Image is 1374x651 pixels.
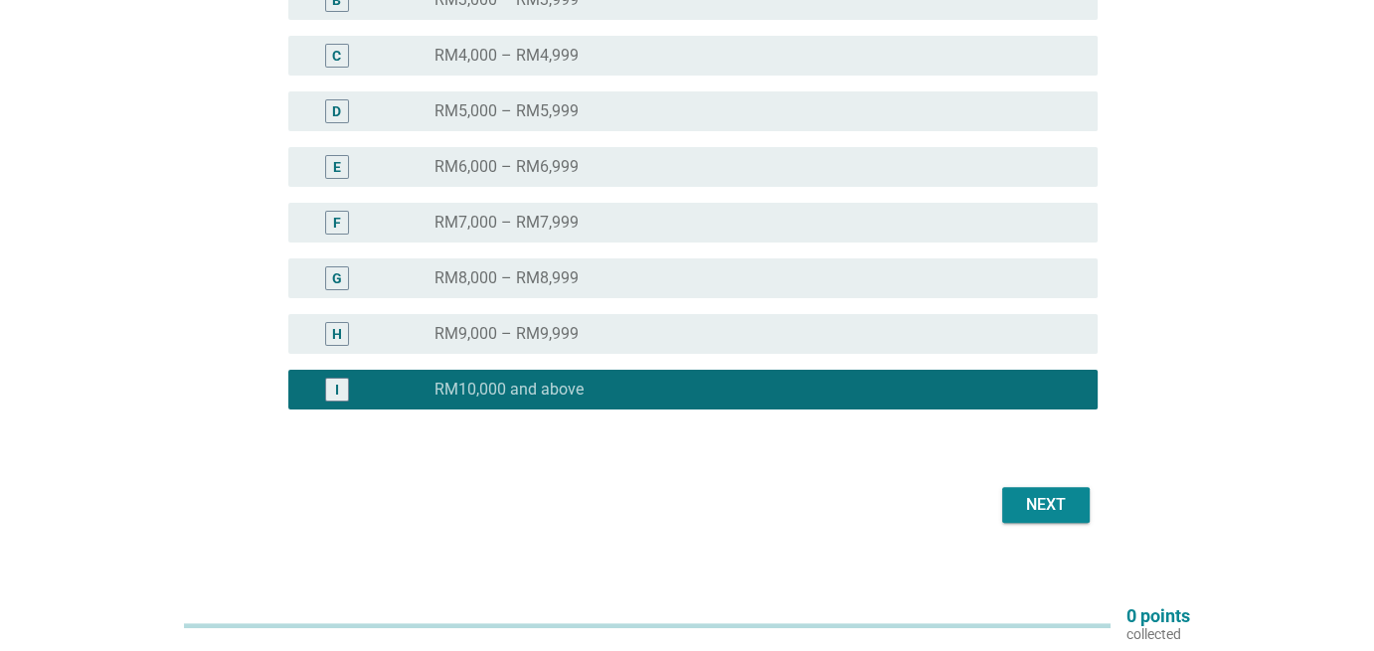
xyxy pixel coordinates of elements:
[1002,487,1090,523] button: Next
[333,213,341,234] div: F
[332,324,342,345] div: H
[434,213,579,233] label: RM7,000 – RM7,999
[1126,625,1190,643] p: collected
[434,157,579,177] label: RM6,000 – RM6,999
[1126,607,1190,625] p: 0 points
[434,324,579,344] label: RM9,000 – RM9,999
[434,46,579,66] label: RM4,000 – RM4,999
[332,268,342,289] div: G
[434,380,584,400] label: RM10,000 and above
[434,268,579,288] label: RM8,000 – RM8,999
[332,101,341,122] div: D
[333,157,341,178] div: E
[434,101,579,121] label: RM5,000 – RM5,999
[335,380,339,401] div: I
[332,46,341,67] div: C
[1018,493,1074,517] div: Next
